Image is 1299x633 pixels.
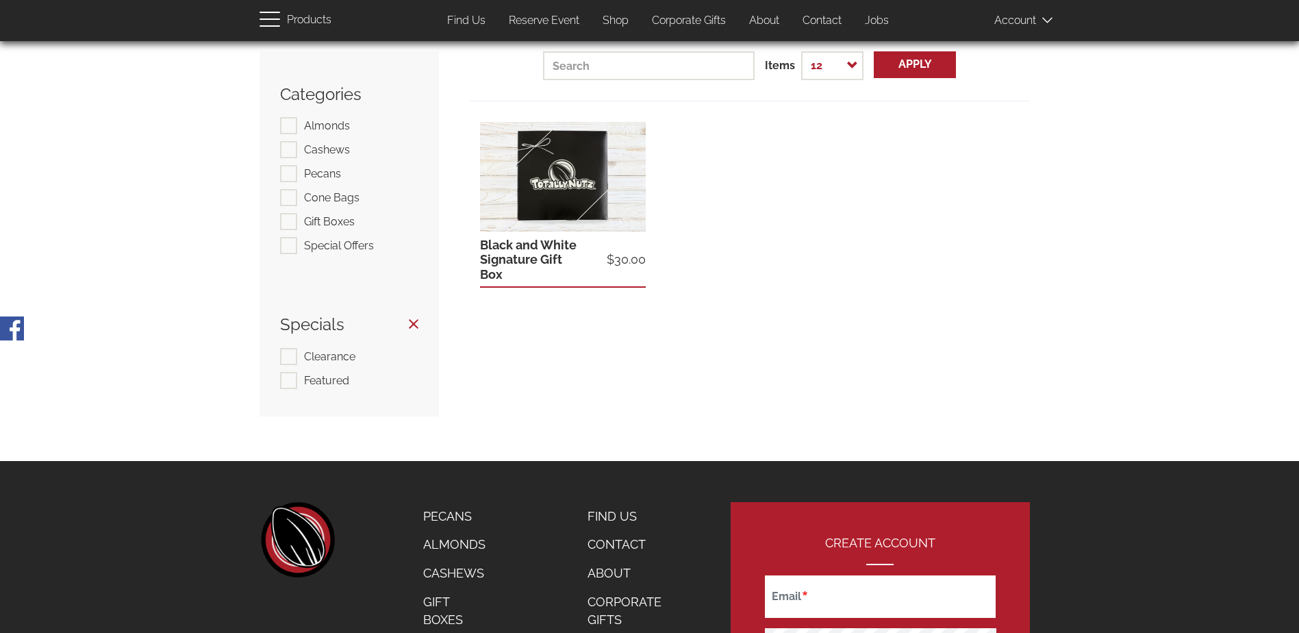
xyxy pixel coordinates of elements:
[577,530,688,559] a: Contact
[765,536,995,565] h2: Create Account
[304,215,355,228] span: Gift Boxes
[280,86,419,103] h3: Categories
[304,143,350,156] span: Cashews
[480,122,646,232] img: black square box with silver totally nutz logo embossed on top and closed with a silver ribbon, b...
[765,575,995,618] input: Email
[437,8,496,34] a: Find Us
[260,502,335,578] a: home
[739,8,790,34] a: About
[413,502,499,531] a: Pecans
[304,350,355,363] span: Clearance
[792,8,852,34] a: Contact
[592,8,639,34] a: Shop
[413,559,499,588] a: Cashews
[642,8,736,34] a: Corporate Gifts
[304,167,341,180] span: Pecans
[765,58,795,74] label: Items
[304,239,374,252] span: Special Offers
[413,530,499,559] a: Almonds
[287,10,331,30] span: Products
[280,316,419,334] h3: Specials
[480,238,577,282] a: Black and White Signature Gift Box
[304,119,350,132] span: Almonds
[304,191,360,204] span: Cone Bags
[577,502,688,531] a: Find Us
[855,8,899,34] a: Jobs
[874,51,956,78] button: Apply
[543,51,755,80] input: Search
[304,374,349,387] span: Featured
[499,8,590,34] a: Reserve Event
[577,559,688,588] a: About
